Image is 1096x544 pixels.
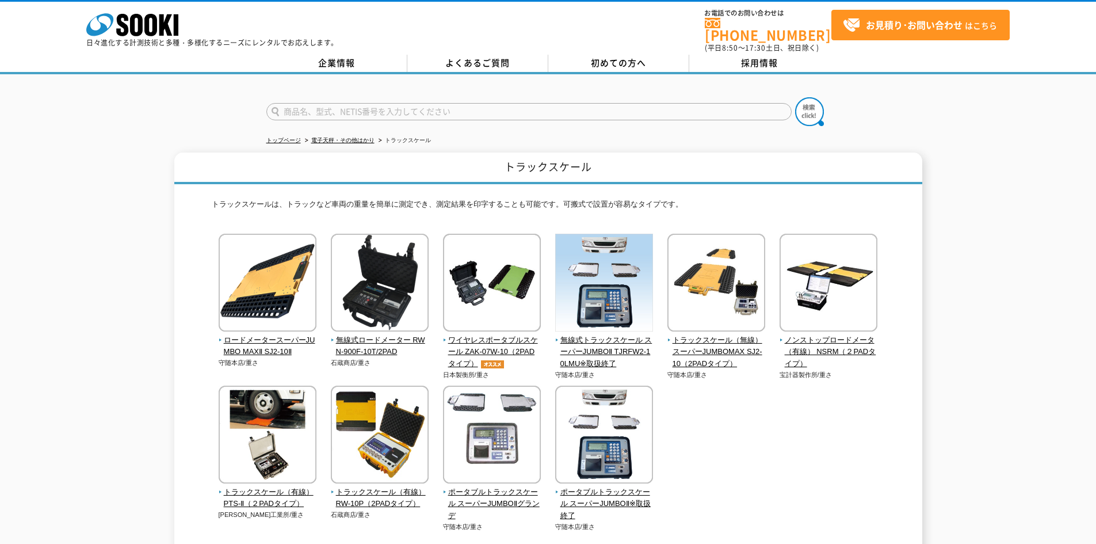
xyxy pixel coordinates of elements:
[667,334,766,370] span: トラックスケール（無線） スーパーJUMBOMAX SJ2-10（2PADタイプ）
[780,324,878,370] a: ノンストップロードメータ（有線） NSRM（２PADタイプ）
[866,18,963,32] strong: お見積り･お問い合わせ
[219,324,317,358] a: ロードメータースーパーJUMBO MAXⅡ SJ2-10Ⅱ
[780,370,878,380] p: 宝計器製作所/重さ
[443,334,541,370] span: ワイヤレスポータブルスケール ZAK-07W-10（2PADタイプ）
[219,486,317,511] span: トラックスケール（有線） PTS-Ⅱ（２PADタイプ）
[705,43,819,53] span: (平日 ～ 土日、祝日除く)
[689,55,830,72] a: 採用情報
[331,358,429,368] p: 石蔵商店/重さ
[331,475,429,510] a: トラックスケール（有線） RW-10P（2PADタイプ）
[555,522,654,532] p: 守随本店/重さ
[174,153,922,184] h1: トラックスケール
[555,370,654,380] p: 守随本店/重さ
[555,475,654,522] a: ポータブルトラックスケール スーパーJUMBOⅡ※取扱終了
[219,234,316,334] img: ロードメータースーパーJUMBO MAXⅡ SJ2-10Ⅱ
[443,475,541,522] a: ポータブルトラックスケール スーパーJUMBOⅡグランデ
[667,324,766,370] a: トラックスケール（無線） スーパーJUMBOMAX SJ2-10（2PADタイプ）
[443,386,541,486] img: ポータブルトラックスケール スーパーJUMBOⅡグランデ
[219,334,317,359] span: ロードメータースーパーJUMBO MAXⅡ SJ2-10Ⅱ
[591,56,646,69] span: 初めての方へ
[443,234,541,334] img: ワイヤレスポータブルスケール ZAK-07W-10（2PADタイプ）
[555,386,653,486] img: ポータブルトラックスケール スーパーJUMBOⅡ※取扱終了
[443,324,541,370] a: ワイヤレスポータブルスケール ZAK-07W-10（2PADタイプ）オススメ
[376,135,431,147] li: トラックスケール
[219,475,317,510] a: トラックスケール（有線） PTS-Ⅱ（２PADタイプ）
[831,10,1010,40] a: お見積り･お問い合わせはこちら
[780,334,878,370] span: ノンストップロードメータ（有線） NSRM（２PADタイプ）
[331,324,429,358] a: 無線式ロードメーター RWN-900F-10T/2PAD
[443,370,541,380] p: 日本製衡所/重さ
[219,358,317,368] p: 守随本店/重さ
[722,43,738,53] span: 8:50
[705,10,831,17] span: お電話でのお問い合わせは
[555,234,653,334] img: 無線式トラックスケール スーパーJUMBOⅡ TJRFW2-10LMU※取扱終了
[331,386,429,486] img: トラックスケール（有線） RW-10P（2PADタイプ）
[311,137,375,143] a: 電子天秤・その他はかり
[443,522,541,532] p: 守随本店/重さ
[795,97,824,126] img: btn_search.png
[667,234,765,334] img: トラックスケール（無線） スーパーJUMBOMAX SJ2-10（2PADタイプ）
[219,386,316,486] img: トラックスケール（有線） PTS-Ⅱ（２PADタイプ）
[555,334,654,370] span: 無線式トラックスケール スーパーJUMBOⅡ TJRFW2-10LMU※取扱終了
[331,234,429,334] img: 無線式ロードメーター RWN-900F-10T/2PAD
[266,55,407,72] a: 企業情報
[555,324,654,370] a: 無線式トラックスケール スーパーJUMBOⅡ TJRFW2-10LMU※取扱終了
[266,103,792,120] input: 商品名、型式、NETIS番号を入力してください
[212,199,885,216] p: トラックスケールは、トラックなど車両の重量を簡単に測定でき、測定結果を印字することも可能です。可搬式で設置が容易なタイプです。
[555,486,654,522] span: ポータブルトラックスケール スーパーJUMBOⅡ※取扱終了
[443,486,541,522] span: ポータブルトラックスケール スーパーJUMBOⅡグランデ
[780,234,877,334] img: ノンストップロードメータ（有線） NSRM（２PADタイプ）
[745,43,766,53] span: 17:30
[407,55,548,72] a: よくあるご質問
[843,17,997,34] span: はこちら
[331,486,429,511] span: トラックスケール（有線） RW-10P（2PADタイプ）
[219,510,317,520] p: [PERSON_NAME]工業所/重さ
[667,370,766,380] p: 守随本店/重さ
[478,360,507,368] img: オススメ
[266,137,301,143] a: トップページ
[548,55,689,72] a: 初めての方へ
[331,510,429,520] p: 石蔵商店/重さ
[86,39,338,46] p: 日々進化する計測技術と多種・多様化するニーズにレンタルでお応えします。
[705,18,831,41] a: [PHONE_NUMBER]
[331,334,429,359] span: 無線式ロードメーター RWN-900F-10T/2PAD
